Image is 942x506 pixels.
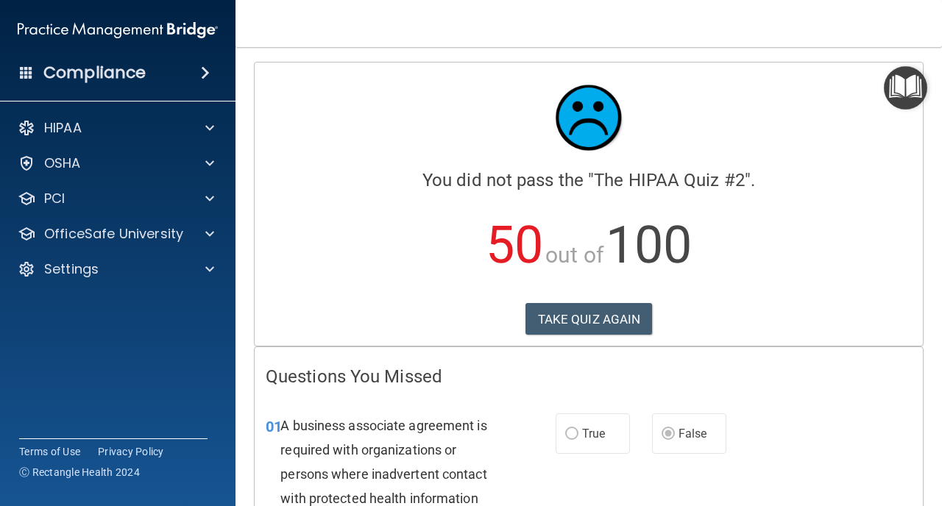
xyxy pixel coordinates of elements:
[44,260,99,278] p: Settings
[884,66,927,110] button: Open Resource Center
[19,465,140,480] span: Ⓒ Rectangle Health 2024
[486,215,543,275] span: 50
[266,171,912,190] h4: You did not pass the " ".
[525,303,653,335] button: TAKE QUIZ AGAIN
[98,444,164,459] a: Privacy Policy
[687,402,924,460] iframe: Drift Widget Chat Controller
[18,225,214,243] a: OfficeSafe University
[266,418,282,435] span: 01
[18,260,214,278] a: Settings
[266,367,912,386] h4: Questions You Missed
[662,429,675,440] input: False
[565,429,578,440] input: True
[545,74,633,162] img: sad_face.ecc698e2.jpg
[44,154,81,172] p: OSHA
[679,427,707,441] span: False
[18,119,214,137] a: HIPAA
[18,15,218,45] img: PMB logo
[44,119,82,137] p: HIPAA
[545,242,603,268] span: out of
[19,444,80,459] a: Terms of Use
[43,63,146,83] h4: Compliance
[582,427,605,441] span: True
[594,170,745,190] span: The HIPAA Quiz #2
[18,154,214,172] a: OSHA
[606,215,692,275] span: 100
[18,190,214,207] a: PCI
[44,225,183,243] p: OfficeSafe University
[44,190,65,207] p: PCI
